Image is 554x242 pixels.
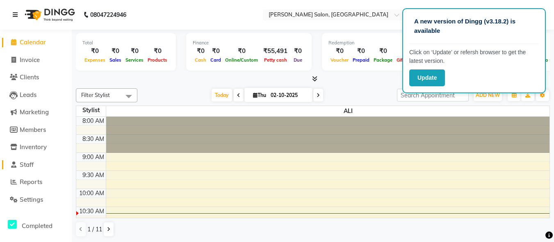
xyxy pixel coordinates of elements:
[223,57,260,63] span: Online/Custom
[82,57,107,63] span: Expenses
[107,46,123,56] div: ₹0
[81,117,106,125] div: 8:00 AM
[291,46,305,56] div: ₹0
[90,3,126,26] b: 08047224946
[20,91,36,99] span: Leads
[268,89,309,101] input: 2025-10-02
[20,178,42,186] span: Reports
[78,207,106,216] div: 10:30 AM
[76,106,106,115] div: Stylist
[146,57,169,63] span: Products
[82,39,169,46] div: Total
[81,153,106,161] div: 9:00 AM
[2,108,70,117] a: Marketing
[2,143,70,152] a: Inventory
[251,92,268,98] span: Thu
[2,177,70,187] a: Reports
[193,46,208,56] div: ₹0
[394,57,421,63] span: Gift Cards
[22,222,52,230] span: Completed
[2,55,70,65] a: Invoice
[193,39,305,46] div: Finance
[394,46,421,56] div: ₹0
[20,108,49,116] span: Marketing
[20,73,39,81] span: Clients
[2,90,70,100] a: Leads
[78,189,106,198] div: 10:00 AM
[409,69,445,86] button: Update
[107,57,123,63] span: Sales
[81,171,106,180] div: 9:30 AM
[2,195,70,205] a: Settings
[328,57,351,63] span: Voucher
[146,46,169,56] div: ₹0
[82,46,107,56] div: ₹0
[2,73,70,82] a: Clients
[87,225,102,234] span: 1 / 11
[123,46,146,56] div: ₹0
[476,92,500,98] span: ADD NEW
[20,38,46,46] span: Calendar
[20,143,47,151] span: Inventory
[397,89,469,101] input: Search Appointment
[414,17,534,35] p: A new version of Dingg (v3.18.2) is available
[123,57,146,63] span: Services
[81,92,110,98] span: Filter Stylist
[208,46,223,56] div: ₹0
[212,89,232,101] span: Today
[260,46,291,56] div: ₹55,491
[328,39,439,46] div: Redemption
[328,46,351,56] div: ₹0
[372,57,394,63] span: Package
[2,160,70,170] a: Staff
[474,90,502,101] button: ADD NEW
[2,38,70,47] a: Calendar
[409,48,539,65] p: Click on ‘Update’ or refersh browser to get the latest version.
[20,196,43,203] span: Settings
[351,57,372,63] span: Prepaid
[372,46,394,56] div: ₹0
[20,56,40,64] span: Invoice
[20,126,46,134] span: Members
[81,135,106,143] div: 8:30 AM
[193,57,208,63] span: Cash
[262,57,289,63] span: Petty cash
[2,125,70,135] a: Members
[292,57,304,63] span: Due
[20,161,34,168] span: Staff
[21,3,77,26] img: logo
[208,57,223,63] span: Card
[351,46,372,56] div: ₹0
[223,46,260,56] div: ₹0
